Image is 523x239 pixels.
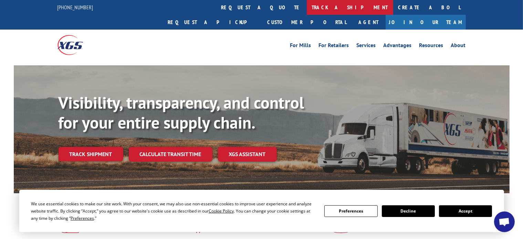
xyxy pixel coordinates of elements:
[319,43,349,50] a: For Retailers
[262,15,352,30] a: Customer Portal
[357,43,376,50] a: Services
[324,205,377,217] button: Preferences
[382,205,435,217] button: Decline
[494,211,515,232] div: Open chat
[290,43,311,50] a: For Mills
[384,43,412,50] a: Advantages
[59,147,123,161] a: Track shipment
[439,205,492,217] button: Accept
[163,15,262,30] a: Request a pickup
[451,43,466,50] a: About
[71,215,94,221] span: Preferences
[59,92,304,133] b: Visibility, transparency, and control for your entire supply chain.
[19,190,504,232] div: Cookie Consent Prompt
[31,200,316,222] div: We use essential cookies to make our site work. With your consent, we may also use non-essential ...
[386,15,466,30] a: Join Our Team
[352,15,386,30] a: Agent
[419,43,443,50] a: Resources
[57,4,93,11] a: [PHONE_NUMBER]
[218,147,277,162] a: XGS ASSISTANT
[209,208,234,214] span: Cookie Policy
[129,147,212,162] a: Calculate transit time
